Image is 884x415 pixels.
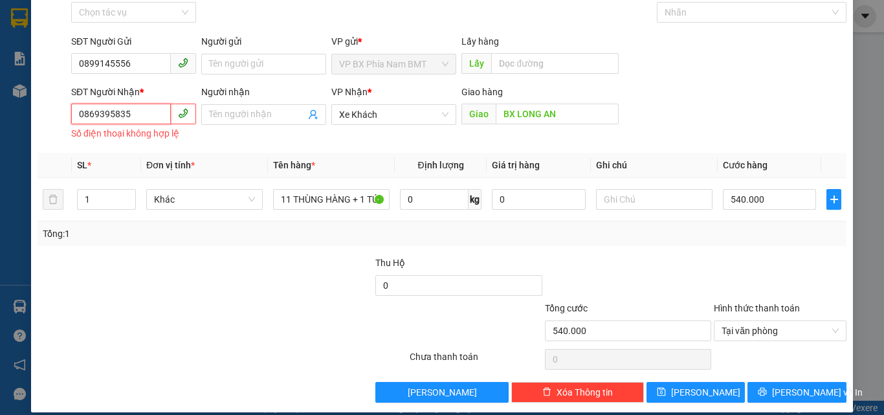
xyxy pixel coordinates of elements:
[542,387,551,398] span: delete
[491,53,619,74] input: Dọc đường
[71,85,196,99] div: SĐT Người Nhận
[201,34,326,49] div: Người gửi
[646,382,746,403] button: save[PERSON_NAME]
[89,55,172,69] li: VP VP Đắk Lắk
[331,87,368,97] span: VP Nhận
[339,54,448,74] span: VP BX Phía Nam BMT
[154,190,255,209] span: Khác
[408,385,477,399] span: [PERSON_NAME]
[461,104,496,124] span: Giao
[657,387,666,398] span: save
[417,160,463,170] span: Định lượng
[758,387,767,398] span: printer
[461,87,503,97] span: Giao hàng
[714,303,800,313] label: Hình thức thanh toán
[178,58,188,68] span: phone
[492,189,585,210] input: 0
[308,109,318,120] span: user-add
[201,85,326,99] div: Người nhận
[461,36,499,47] span: Lấy hàng
[747,382,846,403] button: printer[PERSON_NAME] và In
[496,104,619,124] input: Dọc đường
[146,160,195,170] span: Đơn vị tính
[591,153,718,178] th: Ghi chú
[469,189,481,210] span: kg
[671,385,740,399] span: [PERSON_NAME]
[375,382,508,403] button: [PERSON_NAME]
[375,258,405,268] span: Thu Hộ
[6,6,188,31] li: Quý Thảo
[492,160,540,170] span: Giá trị hàng
[178,108,188,118] span: phone
[71,34,196,49] div: SĐT Người Gửi
[408,350,544,372] div: Chưa thanh toán
[273,160,315,170] span: Tên hàng
[511,382,644,403] button: deleteXóa Thông tin
[339,105,448,124] span: Xe Khách
[43,189,63,210] button: delete
[772,385,863,399] span: [PERSON_NAME] và In
[461,53,491,74] span: Lấy
[77,160,87,170] span: SL
[557,385,613,399] span: Xóa Thông tin
[331,34,456,49] div: VP gửi
[722,321,839,341] span: Tại văn phòng
[545,303,588,313] span: Tổng cước
[89,72,98,81] span: environment
[71,126,196,141] div: Số điện thoại không hợp lệ
[43,227,342,241] div: Tổng: 1
[826,189,841,210] button: plus
[723,160,768,170] span: Cước hàng
[6,55,89,98] li: VP Văn Phòng [GEOGRAPHIC_DATA]
[273,189,390,210] input: VD: Bàn, Ghế
[596,189,713,210] input: Ghi Chú
[827,194,841,205] span: plus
